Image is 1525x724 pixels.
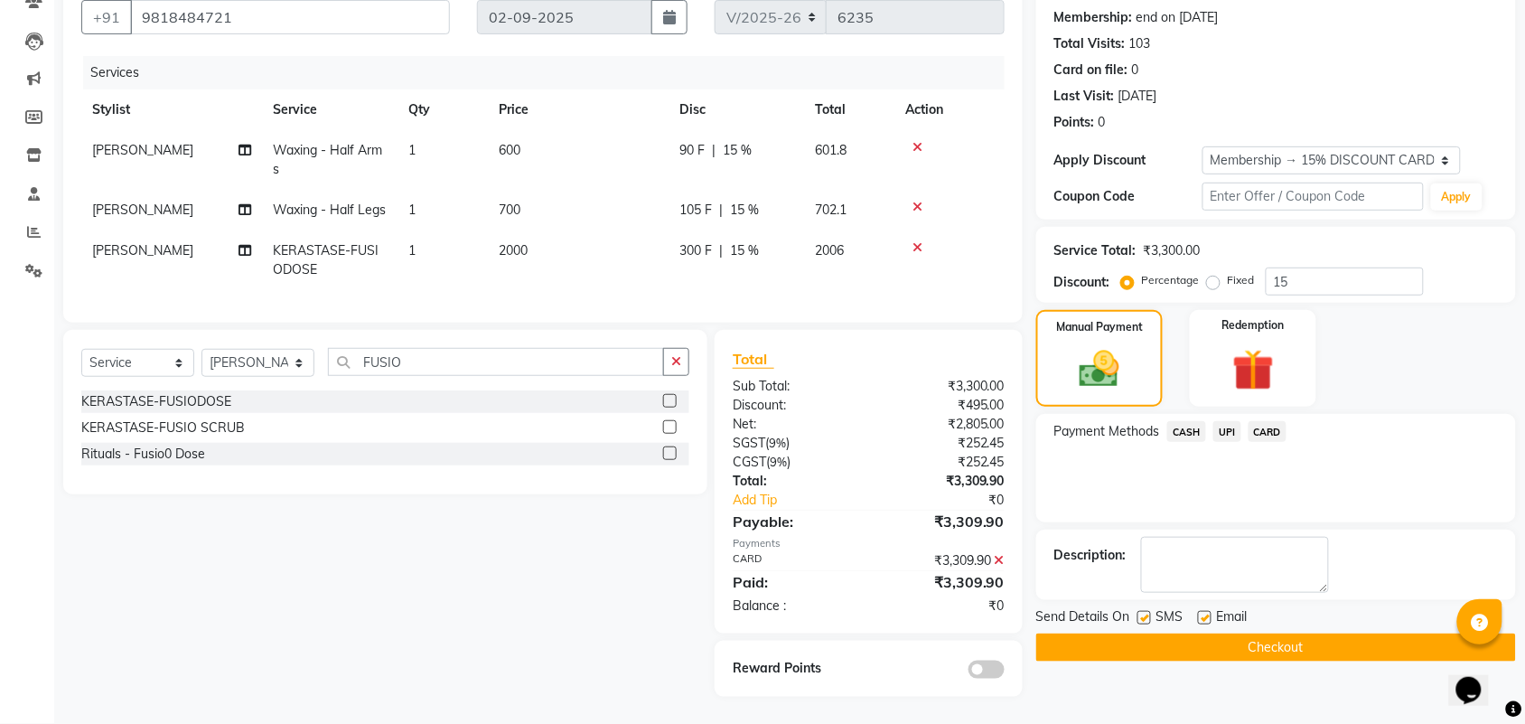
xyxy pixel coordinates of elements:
span: 1 [408,202,416,218]
div: Discount: [1054,273,1110,292]
span: CGST [733,454,766,470]
img: _gift.svg [1220,344,1287,396]
iframe: chat widget [1449,652,1507,706]
div: ₹3,300.00 [868,377,1018,396]
span: 15 % [730,201,759,220]
span: | [712,141,716,160]
span: | [719,241,723,260]
div: 103 [1129,34,1151,53]
div: Payable: [719,511,869,532]
th: Price [488,89,669,130]
span: CASH [1167,421,1206,442]
div: ₹3,300.00 [1144,241,1201,260]
div: 0 [1099,113,1106,132]
label: Redemption [1222,317,1285,334]
div: ₹252.45 [868,453,1018,472]
span: UPI [1213,421,1241,442]
div: Last Visit: [1054,87,1115,106]
span: | [719,201,723,220]
span: SGST [733,435,765,451]
th: Action [894,89,1005,130]
div: ₹0 [868,597,1018,616]
img: _cash.svg [1067,346,1132,392]
span: [PERSON_NAME] [92,242,193,259]
div: KERASTASE-FUSIODOSE [81,392,231,411]
div: KERASTASE-FUSIO SCRUB [81,418,245,437]
div: ₹252.45 [868,434,1018,453]
label: Fixed [1228,272,1255,288]
div: Discount: [719,396,869,415]
span: 2000 [499,242,528,259]
span: 601.8 [815,142,847,158]
span: Waxing - Half Arms [273,142,382,177]
span: 90 F [679,141,705,160]
span: 702.1 [815,202,847,218]
div: ₹0 [893,491,1018,510]
span: Waxing - Half Legs [273,202,386,218]
div: ₹2,805.00 [868,415,1018,434]
div: Card on file: [1054,61,1128,80]
span: 9% [770,455,787,469]
span: [PERSON_NAME] [92,202,193,218]
span: [PERSON_NAME] [92,142,193,158]
a: Add Tip [719,491,893,510]
span: 700 [499,202,520,218]
button: Checkout [1036,634,1516,662]
div: Service Total: [1054,241,1137,260]
label: Manual Payment [1056,319,1143,335]
div: CARD [719,551,869,570]
div: Apply Discount [1054,151,1202,170]
div: Total: [719,472,869,491]
div: Coupon Code [1054,187,1202,206]
div: [DATE] [1118,87,1157,106]
th: Total [804,89,894,130]
div: Balance : [719,597,869,616]
div: Sub Total: [719,377,869,396]
th: Disc [669,89,804,130]
div: 0 [1132,61,1139,80]
label: Percentage [1142,272,1200,288]
input: Enter Offer / Coupon Code [1202,183,1424,211]
span: Total [733,350,774,369]
div: Membership: [1054,8,1133,27]
span: Email [1217,607,1248,630]
div: ( ) [719,453,869,472]
input: Search or Scan [328,348,664,376]
div: ₹3,309.90 [868,511,1018,532]
div: ₹3,309.90 [868,551,1018,570]
div: Net: [719,415,869,434]
div: Rituals - Fusio0 Dose [81,445,205,464]
span: 15 % [723,141,752,160]
th: Stylist [81,89,262,130]
th: Qty [398,89,488,130]
span: 2006 [815,242,844,259]
button: Apply [1431,183,1483,211]
span: Send Details On [1036,607,1130,630]
span: 15 % [730,241,759,260]
span: CARD [1249,421,1287,442]
div: end on [DATE] [1137,8,1219,27]
th: Service [262,89,398,130]
div: Paid: [719,571,869,593]
span: 1 [408,242,416,259]
span: SMS [1156,607,1184,630]
span: KERASTASE-FUSIODOSE [273,242,379,277]
div: Total Visits: [1054,34,1126,53]
div: ₹495.00 [868,396,1018,415]
div: Reward Points [719,659,869,679]
div: ₹3,309.90 [868,472,1018,491]
span: Payment Methods [1054,422,1160,441]
span: 9% [769,436,786,450]
div: ₹3,309.90 [868,571,1018,593]
div: Description: [1054,546,1127,565]
div: Points: [1054,113,1095,132]
span: 600 [499,142,520,158]
span: 300 F [679,241,712,260]
div: ( ) [719,434,869,453]
div: Payments [733,536,1005,551]
div: Services [83,56,1018,89]
span: 105 F [679,201,712,220]
span: 1 [408,142,416,158]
